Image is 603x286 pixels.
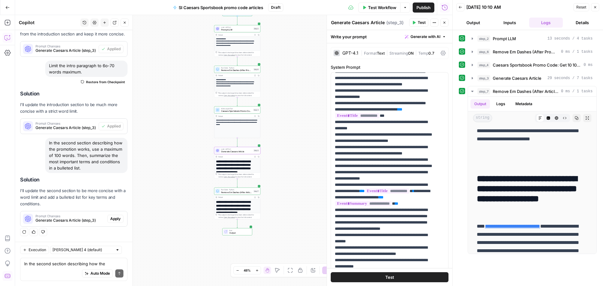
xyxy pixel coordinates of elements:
[110,216,121,222] span: Apply
[214,106,260,138] div: Write Liquid TextCaesars Sportsbook Promo Code: Get 10 100% Bet Boosts for {{ event_title }}Step ...
[408,51,414,56] span: ON
[224,94,235,96] span: Copy the output
[218,115,252,117] div: Output
[414,50,418,56] span: |
[576,4,586,10] span: Reset
[52,247,113,253] input: Claude Sonnet 4 (default)
[20,24,128,37] p: I'll update the LLM step to remove the second paragraph from the introduction section and keep it...
[253,109,259,111] div: Step 4
[271,5,280,10] span: Draft
[107,46,121,52] span: Applied
[492,99,509,109] button: Logs
[377,51,385,56] span: Text
[468,47,596,57] button: 0 ms / 1 tasks
[416,4,431,11] span: Publish
[477,35,490,42] span: step_2
[214,9,260,16] div: Set Inputs
[35,218,105,223] span: Generate Caesars Article (step_3)
[86,79,125,84] span: Restore from Checkpoint
[107,123,121,129] span: Applied
[237,219,238,228] g: Edge from step_7 to end
[368,4,396,11] span: Test Workflow
[327,30,452,43] div: Write your prompt
[477,75,490,81] span: step_3
[413,3,434,13] button: Publish
[169,3,267,13] button: SI Caesars Sportsbook promo code articles
[82,269,113,278] button: Auto Mode
[389,51,408,56] span: Streaming
[20,246,49,254] button: Execution
[218,155,252,158] div: Output
[35,125,96,131] span: Generate Caesars Article (step_3)
[253,190,259,193] div: Step 7
[29,247,46,253] span: Execution
[237,16,238,25] g: Edge from start to step_2
[229,229,250,232] span: End
[386,19,404,26] span: ( step_3 )
[468,86,596,96] button: 0 ms / 1 tasks
[493,18,527,28] button: Inputs
[331,64,448,70] label: System Prompt
[364,51,377,56] span: Format
[237,179,238,187] g: Edge from step_3 to step_7
[35,45,96,48] span: Prompt Changes
[229,231,250,235] span: Output
[221,107,252,110] span: Write Liquid Text
[410,34,440,40] span: Generate with AI
[573,3,589,11] button: Reset
[418,51,428,56] span: Temp
[253,149,259,152] div: Step 3
[253,68,259,71] div: Step 6
[493,75,541,81] span: Generate Caesars Article
[218,173,259,178] div: This output is too large & has been abbreviated for review. to view the full content.
[477,88,490,94] span: step_7
[90,271,110,276] span: Auto Mode
[331,19,385,26] textarea: Generate Caesars Article
[529,18,563,28] button: Logs
[221,189,252,191] span: Run Code · Python
[20,91,128,97] h2: Solution
[493,35,516,42] span: Prompt LLM
[244,268,251,273] span: 48%
[35,122,96,125] span: Prompt Changes
[224,216,235,218] span: Copy the output
[99,45,123,53] button: Applied
[418,20,426,25] span: Test
[468,73,596,83] button: 29 seconds / 7 tasks
[229,12,244,15] span: Set Inputs
[428,51,434,56] span: 0.7
[468,60,596,70] button: 0 ms
[221,150,252,153] span: Generate Caesars Article
[468,97,596,254] div: 0 ms / 1 tasks
[468,34,596,44] button: 13 seconds / 4 tasks
[237,138,238,147] g: Edge from step_4 to step_3
[493,49,558,55] span: Remove Em Dashes (After Prompt)
[342,51,358,55] div: GPT-4.1
[214,228,260,235] div: EndOutput
[218,92,259,97] div: This output is too large & has been abbreviated for review. to view the full content.
[218,51,259,56] div: This output is too large & has been abbreviated for review. to view the full content.
[45,138,128,173] div: In the second section describing how the promotion works, use a maximum of 100 words. Then, summa...
[107,215,123,223] button: Apply
[237,97,238,106] g: Edge from step_6 to step_4
[221,69,252,72] span: Remove Em Dashes (After Prompt)
[20,187,128,207] p: I'll update the second section to be more concise with a word limit and add a bulleted list for k...
[331,272,448,282] button: Test
[253,27,259,30] div: Step 2
[218,74,252,77] div: Output
[565,18,599,28] button: Details
[456,18,490,28] button: Output
[470,99,490,109] button: Output
[473,114,492,122] span: string
[35,48,96,53] span: Generate Caesars Article (step_3)
[493,62,581,68] span: Caesars Sportsbook Promo Code: Get 10 100% Bet Boosts for {{ event_title }}
[221,67,252,69] span: Run Code · Python
[20,101,128,115] p: I'll update the introduction section to be much more concise with a strict word limit.
[218,34,252,36] div: Output
[547,75,593,81] span: 29 seconds / 7 tasks
[20,177,128,183] h2: Solution
[493,88,558,94] span: Remove Em Dashes (After Article)
[35,214,105,218] span: Prompt Changes
[179,4,263,11] span: SI Caesars Sportsbook promo code articles
[237,57,238,66] g: Edge from step_2 to step_6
